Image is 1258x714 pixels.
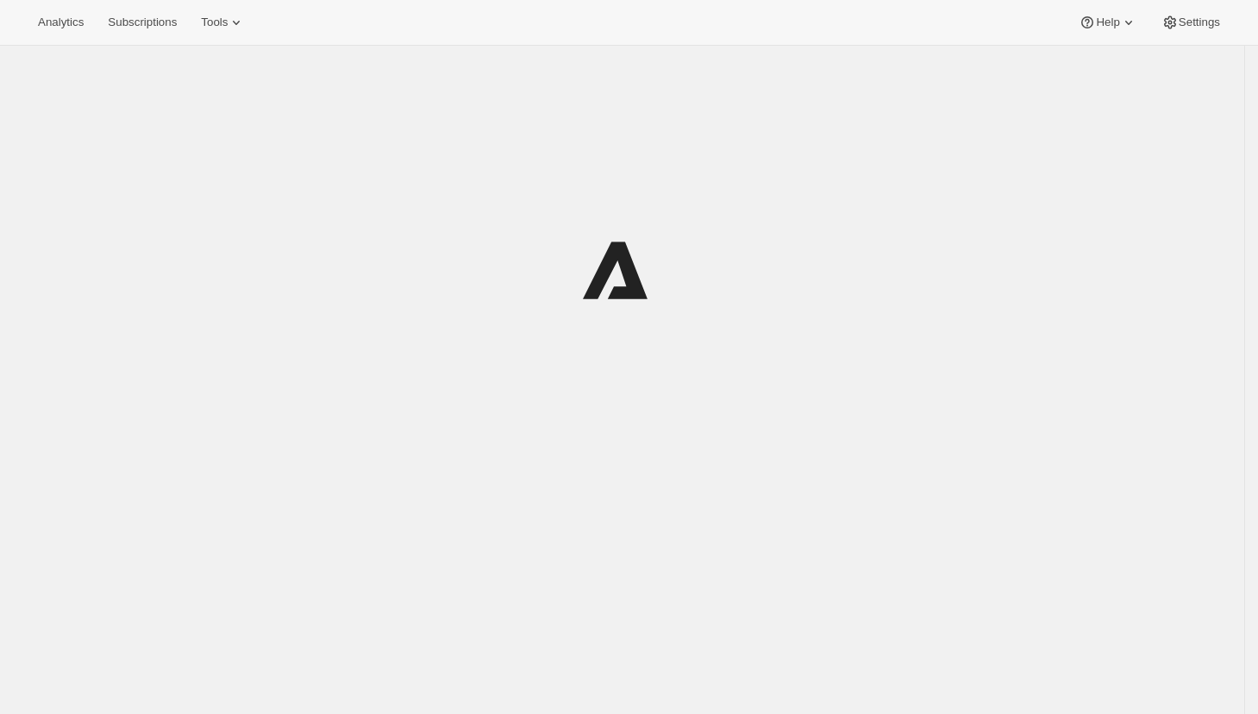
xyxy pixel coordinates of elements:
button: Settings [1151,10,1230,34]
span: Subscriptions [108,16,177,29]
span: Analytics [38,16,84,29]
span: Help [1096,16,1119,29]
button: Subscriptions [97,10,187,34]
button: Analytics [28,10,94,34]
button: Help [1068,10,1147,34]
button: Tools [191,10,255,34]
span: Settings [1179,16,1220,29]
span: Tools [201,16,228,29]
